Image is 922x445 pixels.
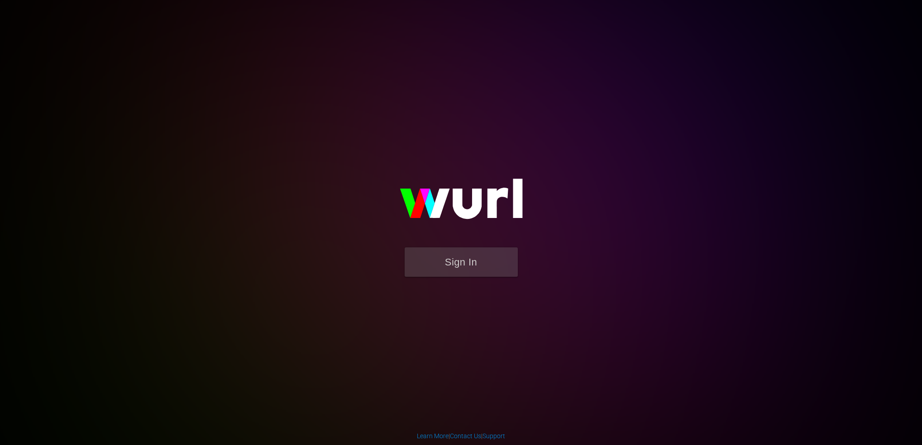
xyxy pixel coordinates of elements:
a: Learn More [417,432,449,440]
img: wurl-logo-on-black-223613ac3d8ba8fe6dc639794a292ebdb59501304c7dfd60c99c58986ef67473.svg [371,159,552,247]
a: Contact Us [450,432,481,440]
div: | | [417,431,505,440]
a: Support [482,432,505,440]
button: Sign In [405,247,518,277]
